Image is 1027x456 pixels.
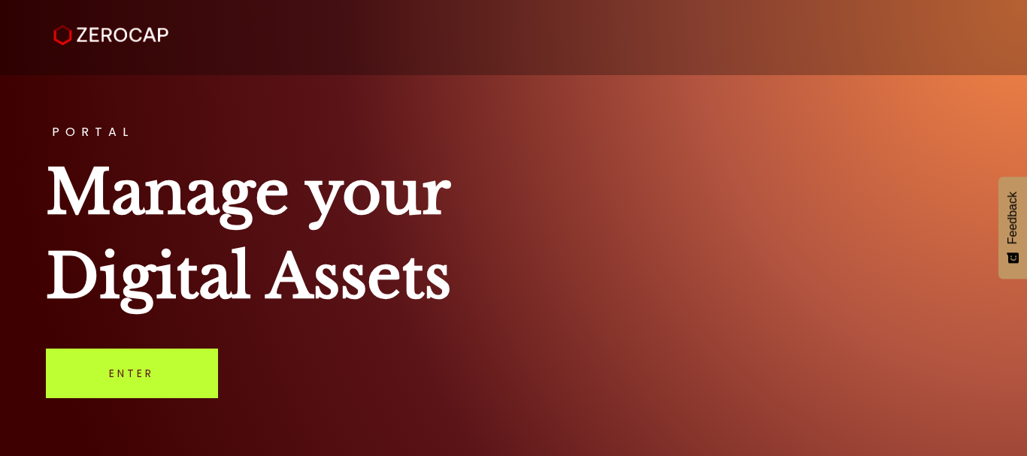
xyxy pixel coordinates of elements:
[1006,192,1019,244] span: Feedback
[46,126,982,138] h3: PORTAL
[998,177,1027,279] button: Feedback - Show survey
[46,349,218,398] a: Enter
[46,150,982,319] h1: Manage your Digital Assets
[53,25,168,46] img: ZeroCap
